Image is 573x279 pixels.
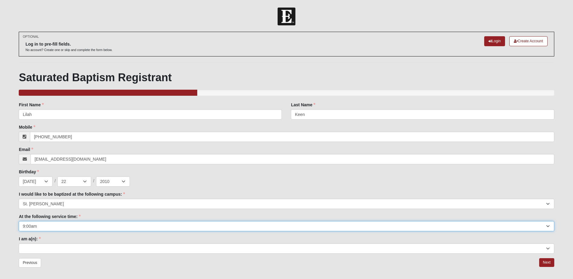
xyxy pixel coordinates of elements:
[19,71,554,84] h1: Saturated Baptism Registrant
[19,146,33,152] label: Email
[539,258,554,267] a: Next
[19,191,125,197] label: I would like to be baptized at the following campus:
[278,8,295,25] img: Church of Eleven22 Logo
[54,178,56,184] span: /
[23,34,39,39] small: OPTIONAL
[19,169,39,175] label: Birthday
[93,178,94,184] span: /
[19,213,80,220] label: At the following service time:
[291,102,315,108] label: Last Name
[19,124,35,130] label: Mobile
[19,102,43,108] label: First Name
[484,36,505,46] a: Login
[19,258,41,268] a: Previous
[19,236,40,242] label: I am a(n):
[25,48,112,52] p: No account? Create one or skip and complete the form below.
[509,36,548,46] a: Create Account
[25,42,112,47] h6: Log in to pre-fill fields.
